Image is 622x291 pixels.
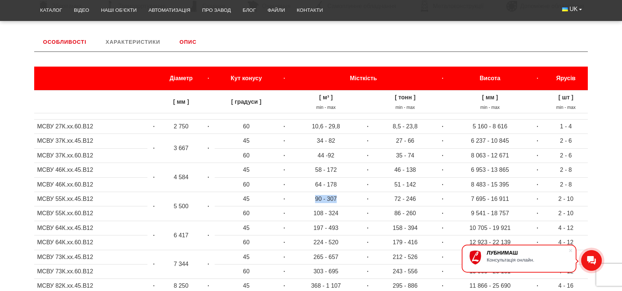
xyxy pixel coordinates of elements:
a: Файли [262,2,291,18]
td: 44 -92 [291,148,361,163]
div: Консультація онлайн. [487,257,568,263]
strong: · [153,232,154,238]
strong: · [537,283,538,289]
td: 64 - 178 [291,177,361,192]
td: 179 - 416 [374,235,436,250]
strong: · [367,138,368,144]
strong: · [367,268,368,274]
td: МСВУ 64К.хх.45.В12 [34,221,147,235]
strong: · [537,75,538,81]
td: 60 [215,265,278,279]
strong: · [153,203,154,209]
strong: · [283,225,285,231]
strong: · [537,123,538,129]
td: 2 - 8 [544,163,588,177]
td: 46 - 138 [374,163,436,177]
strong: · [367,210,368,216]
strong: · [283,138,285,144]
strong: · [537,210,538,216]
strong: · [367,152,368,159]
strong: [ мм ] [482,94,498,100]
td: 7 344 [160,250,202,279]
td: 243 - 556 [374,265,436,279]
td: 8,5 - 23,8 [374,120,436,134]
td: 60 [215,206,278,221]
strong: [ тонн ] [395,94,415,100]
td: 45 [215,163,278,177]
strong: · [442,75,443,81]
td: 6 953 - 13 865 [449,163,531,177]
td: 108 - 324 [291,206,361,221]
td: 86 - 260 [374,206,436,221]
strong: · [207,75,209,81]
strong: · [537,181,538,188]
td: 265 - 657 [291,250,361,264]
strong: · [367,283,368,289]
sub: min - max [556,105,576,110]
td: МСВУ 37К.хх.45.В12 [34,134,147,148]
strong: · [367,123,368,129]
strong: · [283,239,285,245]
span: UK [569,5,578,13]
strong: · [207,283,209,289]
sub: min - max [480,105,500,110]
strong: · [153,283,154,289]
a: Про завод [196,2,237,18]
strong: [ градуси ] [231,99,261,105]
div: ЛУБНИМАШ [487,250,568,256]
strong: · [442,181,443,188]
td: 60 [215,148,278,163]
td: 8 063 - 12 671 [449,148,531,163]
td: 45 [215,221,278,235]
a: Характеристики [97,32,169,52]
strong: · [537,167,538,173]
td: 51 - 142 [374,177,436,192]
strong: · [153,145,154,151]
strong: · [207,174,209,180]
a: Відео [68,2,95,18]
td: 45 [215,250,278,264]
td: 10,6 - 29,8 [291,120,361,134]
strong: · [153,261,154,267]
td: МСВУ 37К.хх.60.В12 [34,148,147,163]
td: 72 - 246 [374,192,436,206]
th: Діаметр [160,67,202,90]
a: Опис [171,32,205,52]
td: 4 584 [160,163,202,192]
img: Українська [562,7,568,11]
td: 2 750 [160,120,202,134]
td: 4 - 12 [544,221,588,235]
strong: · [537,239,538,245]
sub: min - max [396,105,415,110]
td: 212 - 526 [374,250,436,264]
th: Ярусів [544,67,588,90]
sub: min - max [316,105,336,110]
strong: · [442,254,443,260]
td: 2 - 8 [544,177,588,192]
strong: · [207,145,209,151]
td: 2 - 10 [544,206,588,221]
td: 13 965 - 23 181 [449,265,531,279]
strong: · [283,254,285,260]
td: 60 [215,120,278,134]
strong: · [207,232,209,238]
td: 1 - 4 [544,120,588,134]
strong: · [283,210,285,216]
td: 34 - 82 [291,134,361,148]
td: 11 419 - 20 635 [449,250,531,264]
td: 5 160 - 8 616 [449,120,531,134]
td: 2 - 10 [544,192,588,206]
strong: · [367,167,368,173]
strong: · [442,123,443,129]
th: Місткість [291,67,436,90]
strong: · [442,210,443,216]
td: 27 - 66 [374,134,436,148]
a: Каталог [34,2,68,18]
td: МСВУ 46К.хх.45.В12 [34,163,147,177]
strong: · [207,261,209,267]
strong: · [442,239,443,245]
strong: · [283,123,285,129]
strong: · [283,75,285,81]
strong: · [367,181,368,188]
strong: · [283,283,285,289]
